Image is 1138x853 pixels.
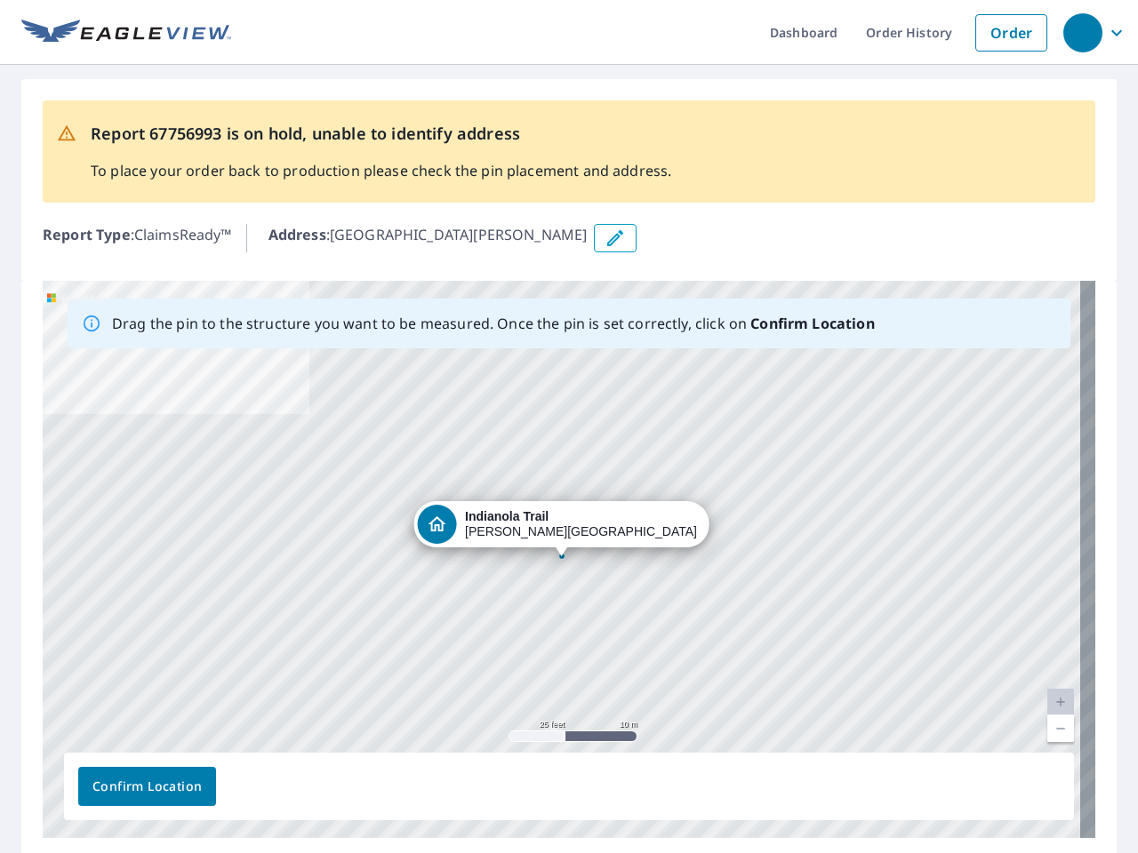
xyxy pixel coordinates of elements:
p: : [GEOGRAPHIC_DATA][PERSON_NAME] [268,224,588,252]
img: EV Logo [21,20,231,46]
b: Report Type [43,225,131,244]
a: Current Level 20, Zoom In Disabled [1047,689,1074,715]
p: : ClaimsReady™ [43,224,232,252]
button: Confirm Location [78,767,216,806]
p: Drag the pin to the structure you want to be measured. Once the pin is set correctly, click on [112,313,875,334]
div: Dropped pin, building 1, Residential property, Indianola Trail Anna, TX 75409 [413,501,709,556]
b: Address [268,225,326,244]
a: Current Level 20, Zoom Out [1047,715,1074,742]
strong: Indianola Trail [465,509,549,523]
a: Order [975,14,1047,52]
p: To place your order back to production please check the pin placement and address. [91,160,671,181]
p: Report 67756993 is on hold, unable to identify address [91,122,671,146]
b: Confirm Location [750,314,874,333]
div: [PERSON_NAME][GEOGRAPHIC_DATA] [465,509,697,539]
span: Confirm Location [92,776,202,798]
